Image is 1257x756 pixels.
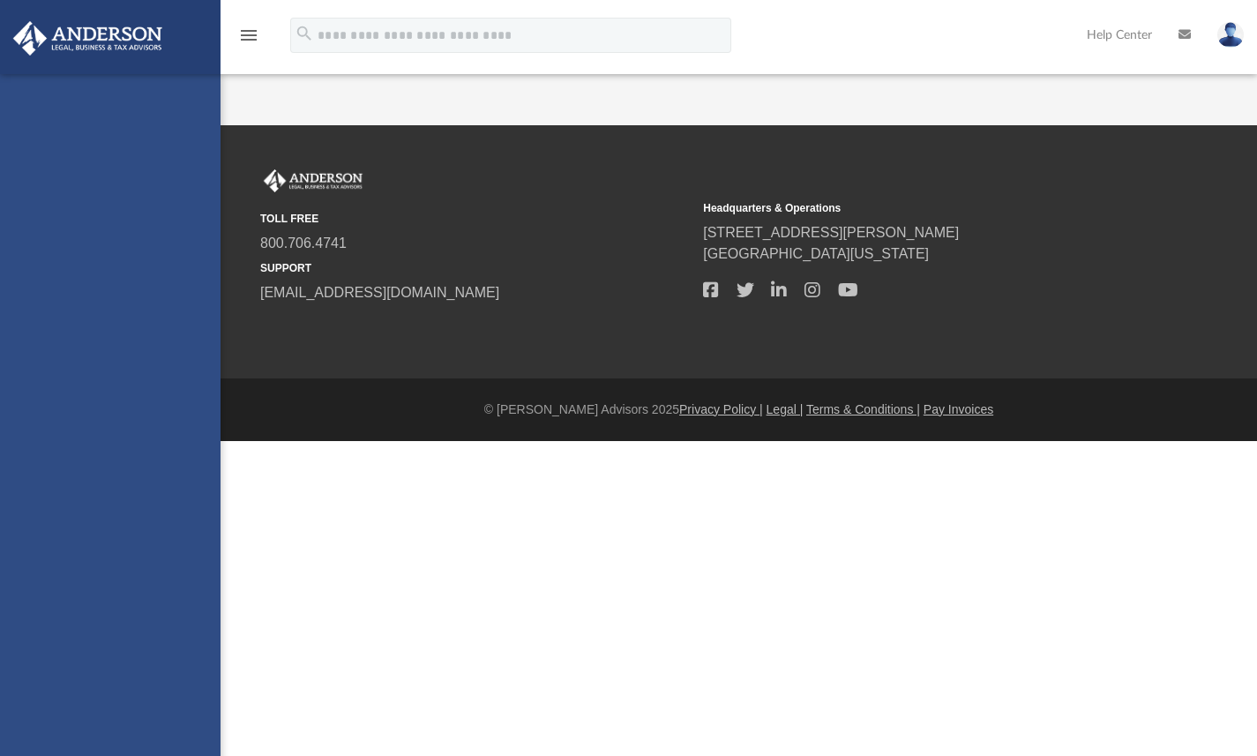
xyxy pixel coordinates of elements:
i: menu [238,25,259,46]
small: SUPPORT [260,260,691,276]
a: Terms & Conditions | [806,402,920,416]
a: [STREET_ADDRESS][PERSON_NAME] [703,225,959,240]
a: [EMAIL_ADDRESS][DOMAIN_NAME] [260,285,499,300]
a: Privacy Policy | [679,402,763,416]
small: Headquarters & Operations [703,200,1134,216]
img: Anderson Advisors Platinum Portal [8,21,168,56]
a: Pay Invoices [924,402,993,416]
small: TOLL FREE [260,211,691,227]
a: 800.706.4741 [260,236,347,251]
i: search [295,24,314,43]
img: User Pic [1217,22,1244,48]
a: menu [238,34,259,46]
a: [GEOGRAPHIC_DATA][US_STATE] [703,246,929,261]
a: Legal | [767,402,804,416]
div: © [PERSON_NAME] Advisors 2025 [221,400,1257,419]
img: Anderson Advisors Platinum Portal [260,169,366,192]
